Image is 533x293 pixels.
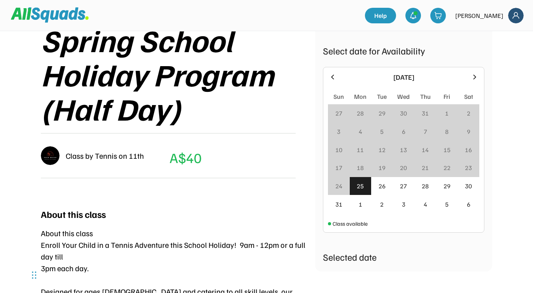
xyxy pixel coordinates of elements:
div: [DATE] [341,72,466,82]
div: 27 [335,109,342,118]
div: 20 [400,163,407,172]
div: 27 [400,181,407,191]
div: 7 [424,127,427,136]
div: 22 [444,163,451,172]
div: Mon [354,92,366,101]
div: 2 [467,109,470,118]
div: 9 [467,127,470,136]
div: Spring School Holiday Program (Half Day) [41,23,315,125]
div: 2 [380,200,384,209]
div: A$40 [170,147,202,168]
img: IMG_2979.png [41,146,60,165]
div: Select date for Availability [323,44,484,58]
div: 10 [335,145,342,154]
div: 1 [445,109,449,118]
div: 5 [380,127,384,136]
div: Tue [377,92,387,101]
div: 25 [357,181,364,191]
div: 4 [424,200,427,209]
div: 8 [445,127,449,136]
div: About this class [41,207,106,221]
div: 11 [357,145,364,154]
div: 5 [445,200,449,209]
div: 31 [422,109,429,118]
div: 31 [335,200,342,209]
div: Fri [444,92,450,101]
div: 29 [379,109,386,118]
div: 6 [467,200,470,209]
div: 13 [400,145,407,154]
img: bell-03%20%281%29.svg [409,12,417,19]
div: 24 [335,181,342,191]
div: 30 [400,109,407,118]
div: 30 [465,181,472,191]
div: Class available [333,219,368,228]
div: Wed [397,92,410,101]
div: [PERSON_NAME] [455,11,503,20]
div: 14 [422,145,429,154]
img: Squad%20Logo.svg [11,7,89,22]
div: 18 [357,163,364,172]
a: Help [365,8,396,23]
div: 3 [402,200,405,209]
div: 6 [402,127,405,136]
div: 28 [357,109,364,118]
div: Selected date [323,250,484,264]
div: 19 [379,163,386,172]
div: 23 [465,163,472,172]
div: Sun [333,92,344,101]
div: 3 [337,127,340,136]
div: 15 [444,145,451,154]
div: 28 [422,181,429,191]
div: 29 [444,181,451,191]
div: Class by Tennis on 11th [66,150,144,161]
div: 21 [422,163,429,172]
div: 1 [359,200,362,209]
div: Thu [420,92,431,101]
div: 12 [379,145,386,154]
div: 26 [379,181,386,191]
img: shopping-cart-01%20%281%29.svg [434,12,442,19]
img: Frame%2018.svg [508,8,524,23]
div: 16 [465,145,472,154]
div: 4 [359,127,362,136]
div: Sat [464,92,473,101]
div: 17 [335,163,342,172]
